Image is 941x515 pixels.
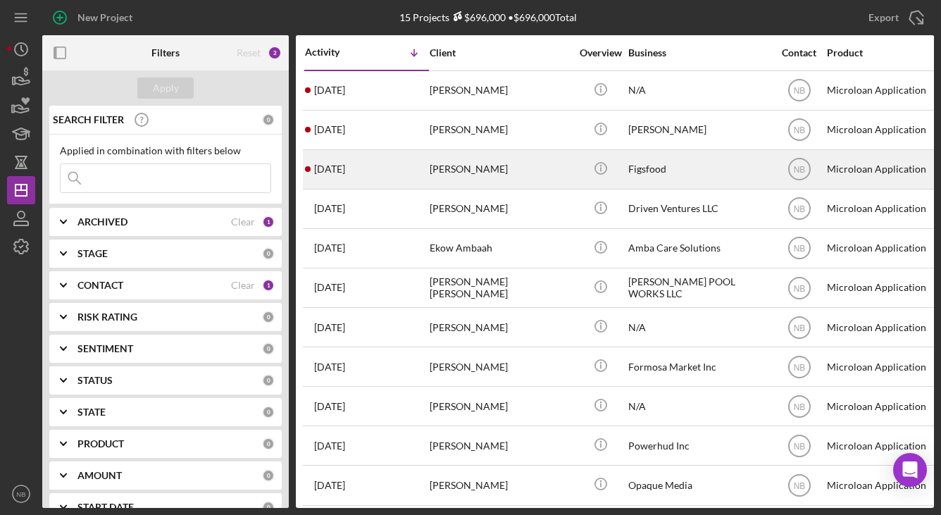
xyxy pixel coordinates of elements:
[262,469,275,482] div: 0
[628,47,769,58] div: Business
[314,440,345,452] time: 2025-08-13 15:28
[430,111,571,149] div: [PERSON_NAME]
[430,151,571,188] div: [PERSON_NAME]
[231,216,255,228] div: Clear
[628,348,769,385] div: Formosa Market Inc
[77,216,127,228] b: ARCHIVED
[42,4,147,32] button: New Project
[430,47,571,58] div: Client
[153,77,179,99] div: Apply
[262,501,275,514] div: 0
[314,322,345,333] time: 2025-08-17 16:20
[430,190,571,228] div: [PERSON_NAME]
[314,242,345,254] time: 2025-08-21 19:15
[77,280,123,291] b: CONTACT
[868,4,899,32] div: Export
[262,342,275,355] div: 0
[399,11,577,23] div: 15 Projects • $696,000 Total
[628,111,769,149] div: [PERSON_NAME]
[430,427,571,464] div: [PERSON_NAME]
[449,11,506,23] div: $696,000
[151,47,180,58] b: Filters
[314,203,345,214] time: 2025-08-28 12:37
[268,46,282,60] div: 2
[574,47,627,58] div: Overview
[628,427,769,464] div: Powerhud Inc
[262,279,275,292] div: 1
[7,480,35,508] button: NB
[77,375,113,386] b: STATUS
[262,247,275,260] div: 0
[77,502,134,513] b: START DATE
[793,402,805,411] text: NB
[628,190,769,228] div: Driven Ventures LLC
[262,216,275,228] div: 1
[793,165,805,175] text: NB
[430,309,571,346] div: [PERSON_NAME]
[262,374,275,387] div: 0
[793,441,805,451] text: NB
[77,248,108,259] b: STAGE
[262,311,275,323] div: 0
[793,323,805,333] text: NB
[314,401,345,412] time: 2025-08-14 22:54
[430,72,571,109] div: [PERSON_NAME]
[793,481,805,491] text: NB
[16,490,25,498] text: NB
[237,47,261,58] div: Reset
[60,145,271,156] div: Applied in combination with filters below
[628,72,769,109] div: N/A
[793,125,805,135] text: NB
[793,283,805,293] text: NB
[430,269,571,306] div: [PERSON_NAME] [PERSON_NAME]
[628,269,769,306] div: [PERSON_NAME] POOL WORKS LLC
[314,124,345,135] time: 2025-09-07 12:40
[262,438,275,450] div: 0
[305,46,367,58] div: Activity
[628,387,769,425] div: N/A
[231,280,255,291] div: Clear
[430,348,571,385] div: [PERSON_NAME]
[77,4,132,32] div: New Project
[893,453,927,487] div: Open Intercom Messenger
[137,77,194,99] button: Apply
[430,466,571,504] div: [PERSON_NAME]
[314,85,345,96] time: 2025-09-09 17:42
[77,470,122,481] b: AMOUNT
[77,438,124,449] b: PRODUCT
[793,204,805,214] text: NB
[77,311,137,323] b: RISK RATING
[430,230,571,267] div: Ekow Ambaah
[628,151,769,188] div: Figsfood
[628,230,769,267] div: Amba Care Solutions
[314,282,345,293] time: 2025-08-20 01:48
[314,361,345,373] time: 2025-08-16 19:37
[262,406,275,418] div: 0
[314,480,345,491] time: 2025-08-08 19:25
[793,362,805,372] text: NB
[430,387,571,425] div: [PERSON_NAME]
[793,86,805,96] text: NB
[628,309,769,346] div: N/A
[77,407,106,418] b: STATE
[854,4,934,32] button: Export
[793,244,805,254] text: NB
[314,163,345,175] time: 2025-09-02 00:34
[773,47,825,58] div: Contact
[262,113,275,126] div: 0
[77,343,133,354] b: SENTIMENT
[628,466,769,504] div: Opaque Media
[53,114,124,125] b: SEARCH FILTER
